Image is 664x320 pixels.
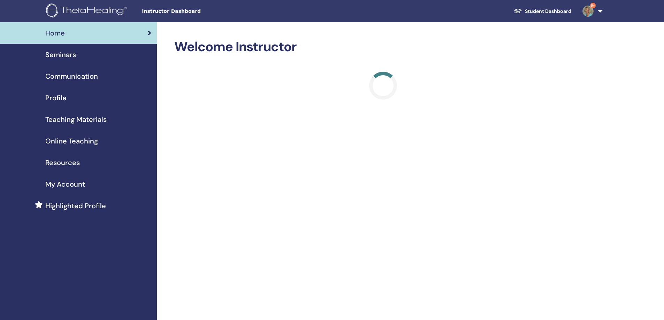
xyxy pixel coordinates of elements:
[45,28,65,38] span: Home
[45,201,106,211] span: Highlighted Profile
[590,3,596,8] span: 9+
[508,5,577,18] a: Student Dashboard
[582,6,594,17] img: default.jpg
[45,157,80,168] span: Resources
[174,39,592,55] h2: Welcome Instructor
[142,8,246,15] span: Instructor Dashboard
[45,114,107,125] span: Teaching Materials
[45,49,76,60] span: Seminars
[45,136,98,146] span: Online Teaching
[46,3,129,19] img: logo.png
[45,93,67,103] span: Profile
[45,179,85,189] span: My Account
[45,71,98,81] span: Communication
[514,8,522,14] img: graduation-cap-white.svg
